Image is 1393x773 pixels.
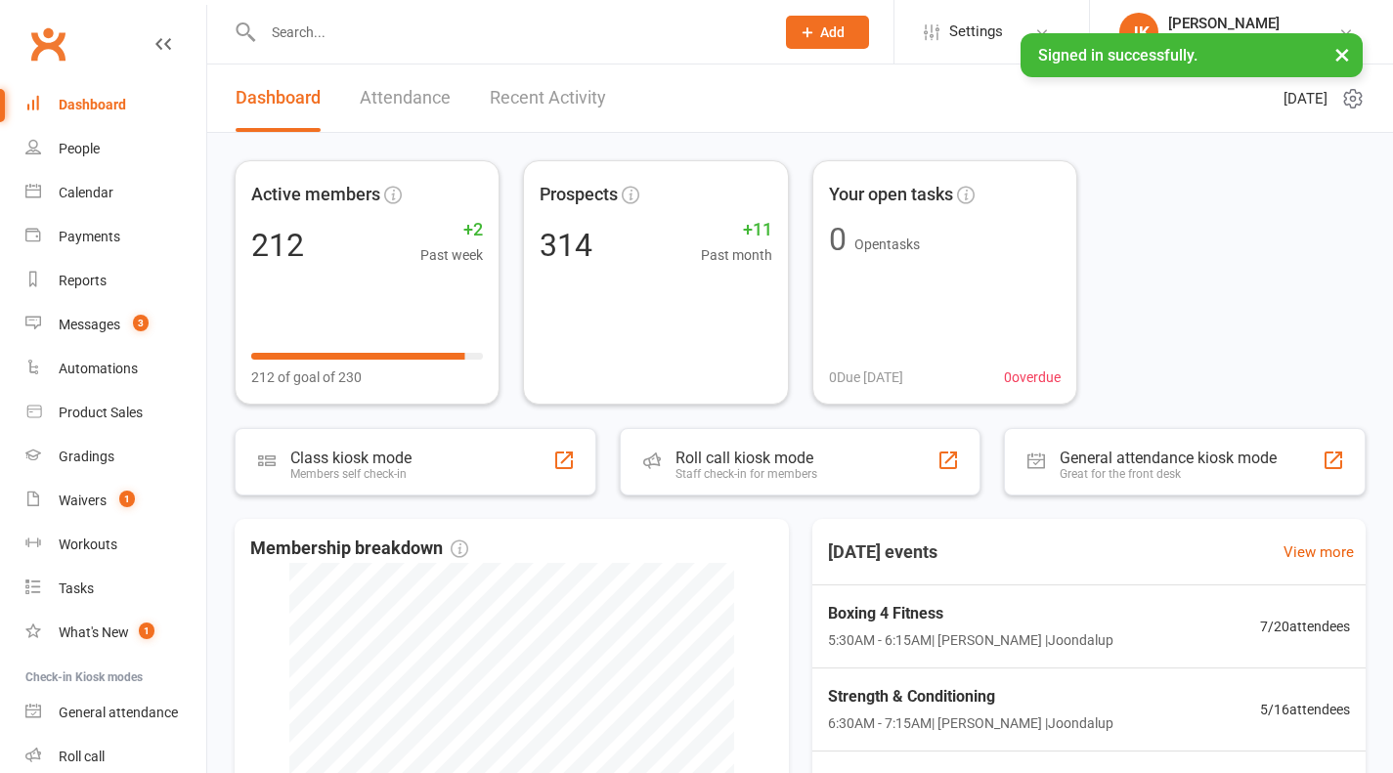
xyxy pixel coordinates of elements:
[59,449,114,464] div: Gradings
[812,535,953,570] h3: [DATE] events
[25,347,206,391] a: Automations
[25,83,206,127] a: Dashboard
[949,10,1003,54] span: Settings
[829,181,953,209] span: Your open tasks
[675,467,817,481] div: Staff check-in for members
[1119,13,1158,52] div: JK
[139,623,154,639] span: 1
[59,141,100,156] div: People
[290,449,412,467] div: Class kiosk mode
[828,712,1113,734] span: 6:30AM - 7:15AM | [PERSON_NAME] | Joondalup
[250,535,468,563] span: Membership breakdown
[59,537,117,552] div: Workouts
[25,171,206,215] a: Calendar
[1260,699,1350,720] span: 5 / 16 attendees
[25,611,206,655] a: What's New1
[701,216,772,244] span: +11
[675,449,817,467] div: Roll call kiosk mode
[251,181,380,209] span: Active members
[59,749,105,764] div: Roll call
[25,259,206,303] a: Reports
[1168,32,1338,50] div: Champion [PERSON_NAME]
[420,244,483,266] span: Past week
[59,361,138,376] div: Automations
[540,181,618,209] span: Prospects
[290,467,412,481] div: Members self check-in
[1060,449,1277,467] div: General attendance kiosk mode
[119,491,135,507] span: 1
[1168,15,1338,32] div: [PERSON_NAME]
[59,493,107,508] div: Waivers
[59,317,120,332] div: Messages
[133,315,149,331] span: 3
[25,479,206,523] a: Waivers 1
[59,273,107,288] div: Reports
[829,224,847,255] div: 0
[25,691,206,735] a: General attendance kiosk mode
[25,303,206,347] a: Messages 3
[1060,467,1277,481] div: Great for the front desk
[257,19,761,46] input: Search...
[251,230,304,261] div: 212
[701,244,772,266] span: Past month
[59,624,129,640] div: What's New
[1038,46,1197,64] span: Signed in successfully.
[854,236,920,252] span: Open tasks
[25,523,206,567] a: Workouts
[25,215,206,259] a: Payments
[360,64,451,132] a: Attendance
[236,64,321,132] a: Dashboard
[786,16,869,49] button: Add
[1284,87,1328,110] span: [DATE]
[59,405,143,420] div: Product Sales
[1325,33,1360,75] button: ×
[23,20,72,68] a: Clubworx
[1004,366,1061,388] span: 0 overdue
[25,435,206,479] a: Gradings
[251,366,362,388] span: 212 of goal of 230
[1260,616,1350,637] span: 7 / 20 attendees
[828,684,1113,709] span: Strength & Conditioning
[490,64,606,132] a: Recent Activity
[829,366,903,388] span: 0 Due [DATE]
[25,567,206,611] a: Tasks
[25,127,206,171] a: People
[828,629,1113,651] span: 5:30AM - 6:15AM | [PERSON_NAME] | Joondalup
[828,601,1113,626] span: Boxing 4 Fitness
[540,230,592,261] div: 314
[59,580,94,596] div: Tasks
[59,97,126,112] div: Dashboard
[420,216,483,244] span: +2
[1284,540,1354,564] a: View more
[59,229,120,244] div: Payments
[25,391,206,435] a: Product Sales
[59,705,178,720] div: General attendance
[820,24,845,40] span: Add
[59,185,113,200] div: Calendar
